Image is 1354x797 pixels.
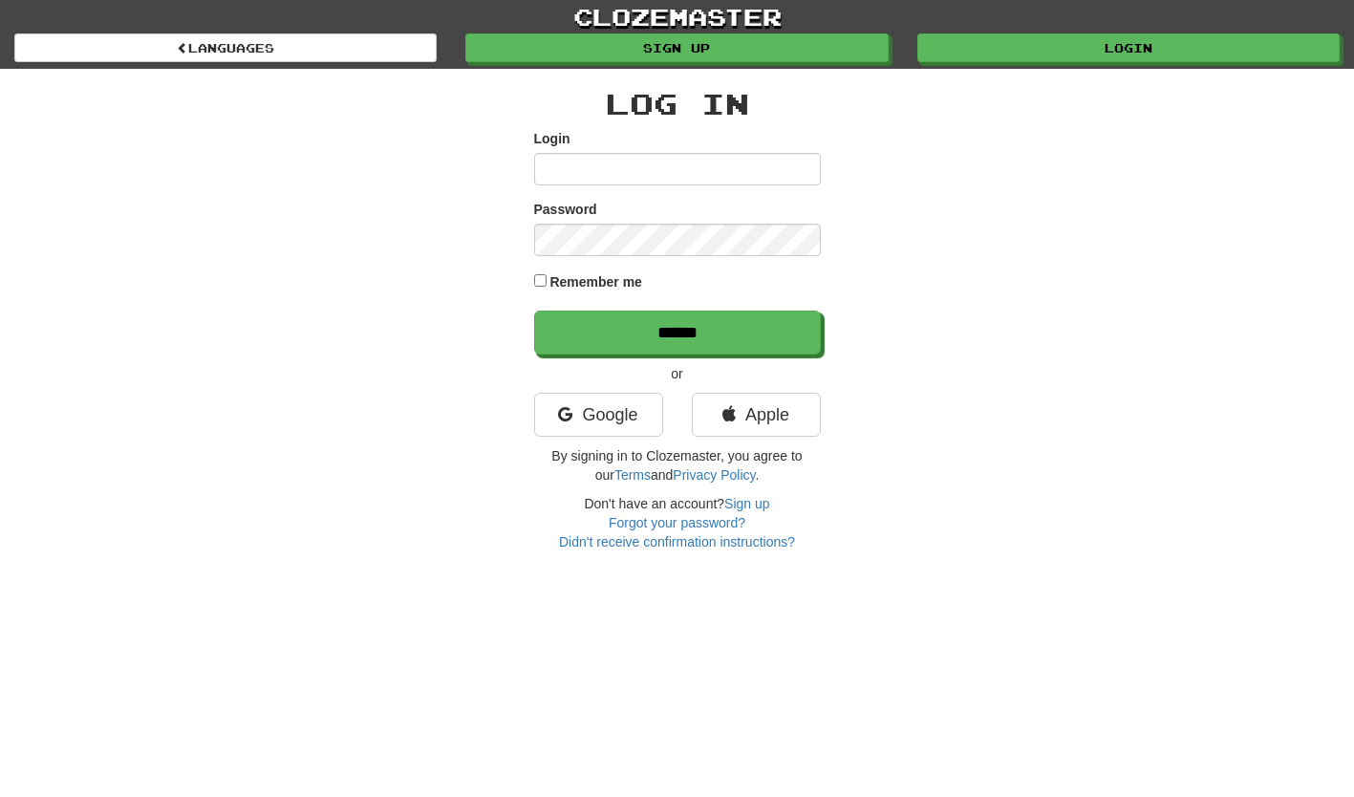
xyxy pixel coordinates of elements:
a: Languages [14,33,437,62]
a: Login [917,33,1340,62]
label: Password [534,200,597,219]
a: Sign up [465,33,888,62]
a: Sign up [724,496,769,511]
label: Remember me [549,272,642,291]
a: Apple [692,393,821,437]
p: By signing in to Clozemaster, you agree to our and . [534,446,821,485]
p: or [534,364,821,383]
h2: Log In [534,88,821,119]
a: Didn't receive confirmation instructions? [559,534,795,549]
a: Terms [614,467,651,483]
div: Don't have an account? [534,494,821,551]
a: Privacy Policy [673,467,755,483]
label: Login [534,129,570,148]
a: Google [534,393,663,437]
a: Forgot your password? [609,515,745,530]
